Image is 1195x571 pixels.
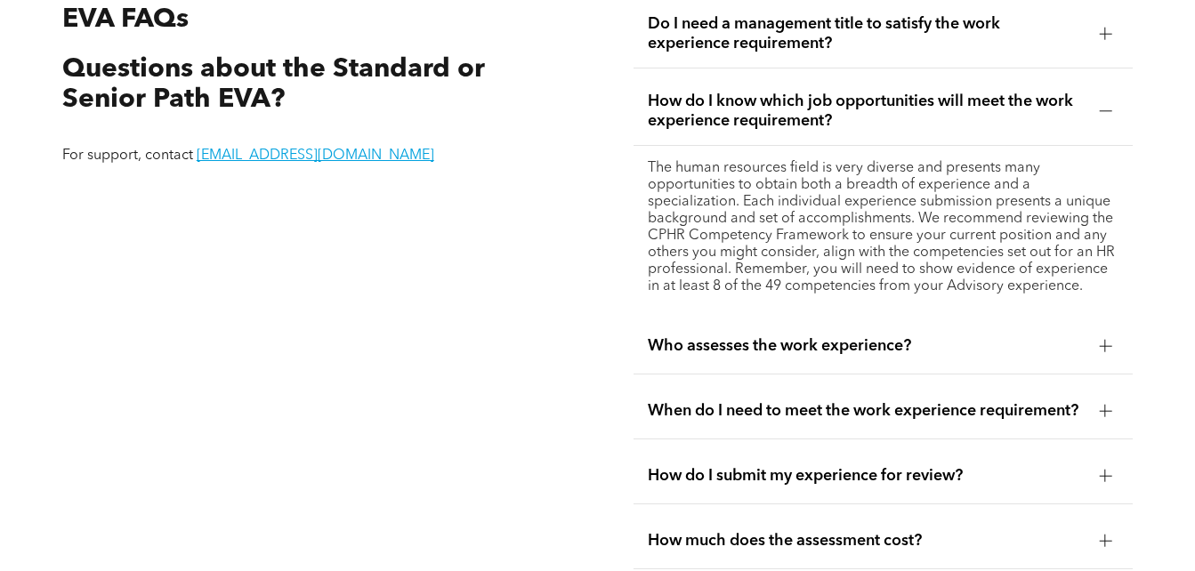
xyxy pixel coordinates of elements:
[62,6,189,33] span: EVA FAQs
[648,92,1085,131] span: How do I know which job opportunities will meet the work experience requirement?
[648,14,1085,53] span: Do I need a management title to satisfy the work experience requirement?
[648,466,1085,486] span: How do I submit my experience for review?
[648,160,1118,295] p: The human resources field is very diverse and presents many opportunities to obtain both a breadt...
[648,401,1085,421] span: When do I need to meet the work experience requirement?
[62,149,193,163] span: For support, contact
[648,336,1085,356] span: Who assesses the work experience?
[648,531,1085,551] span: How much does the assessment cost?
[197,149,434,163] a: [EMAIL_ADDRESS][DOMAIN_NAME]
[62,56,485,114] span: Questions about the Standard or Senior Path EVA?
